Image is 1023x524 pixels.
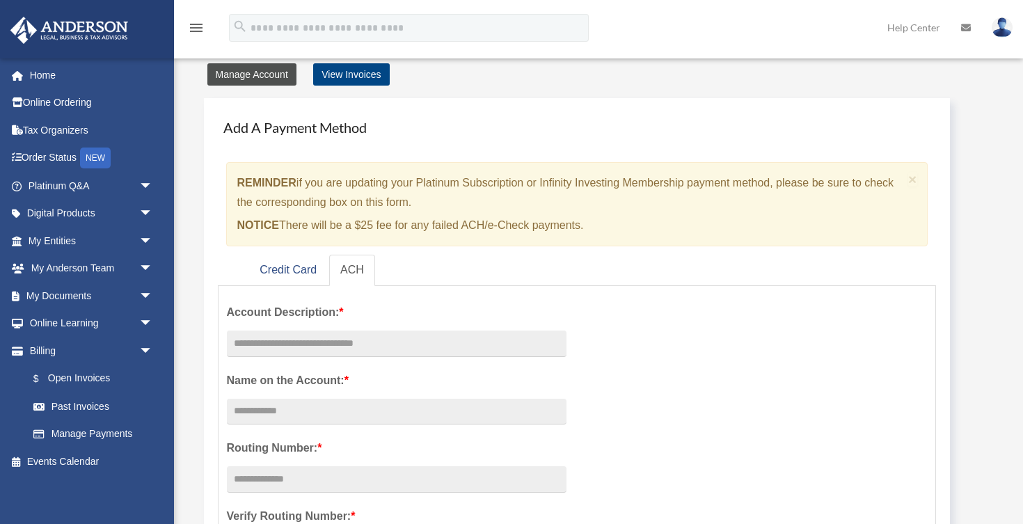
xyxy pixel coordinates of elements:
[248,255,328,286] a: Credit Card
[218,112,937,143] h4: Add A Payment Method
[10,200,174,228] a: Digital Productsarrow_drop_down
[227,438,566,458] label: Routing Number:
[237,177,296,189] strong: REMINDER
[139,172,167,200] span: arrow_drop_down
[19,392,174,420] a: Past Invoices
[10,172,174,200] a: Platinum Q&Aarrow_drop_down
[139,282,167,310] span: arrow_drop_down
[10,337,174,365] a: Billingarrow_drop_down
[908,171,917,187] span: ×
[232,19,248,34] i: search
[313,63,389,86] a: View Invoices
[41,370,48,388] span: $
[227,303,566,322] label: Account Description:
[139,200,167,228] span: arrow_drop_down
[10,447,174,475] a: Events Calendar
[992,17,1013,38] img: User Pic
[188,24,205,36] a: menu
[10,227,174,255] a: My Entitiesarrow_drop_down
[237,219,279,231] strong: NOTICE
[188,19,205,36] i: menu
[329,255,375,286] a: ACH
[10,255,174,283] a: My Anderson Teamarrow_drop_down
[227,371,566,390] label: Name on the Account:
[908,172,917,186] button: Close
[19,420,167,448] a: Manage Payments
[6,17,132,44] img: Anderson Advisors Platinum Portal
[139,227,167,255] span: arrow_drop_down
[10,144,174,173] a: Order StatusNEW
[10,310,174,338] a: Online Learningarrow_drop_down
[10,282,174,310] a: My Documentsarrow_drop_down
[80,148,111,168] div: NEW
[10,89,174,117] a: Online Ordering
[10,116,174,144] a: Tax Organizers
[237,216,903,235] p: There will be a $25 fee for any failed ACH/e-Check payments.
[226,162,928,246] div: if you are updating your Platinum Subscription or Infinity Investing Membership payment method, p...
[139,310,167,338] span: arrow_drop_down
[10,61,174,89] a: Home
[139,337,167,365] span: arrow_drop_down
[139,255,167,283] span: arrow_drop_down
[207,63,296,86] a: Manage Account
[19,365,174,393] a: $Open Invoices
